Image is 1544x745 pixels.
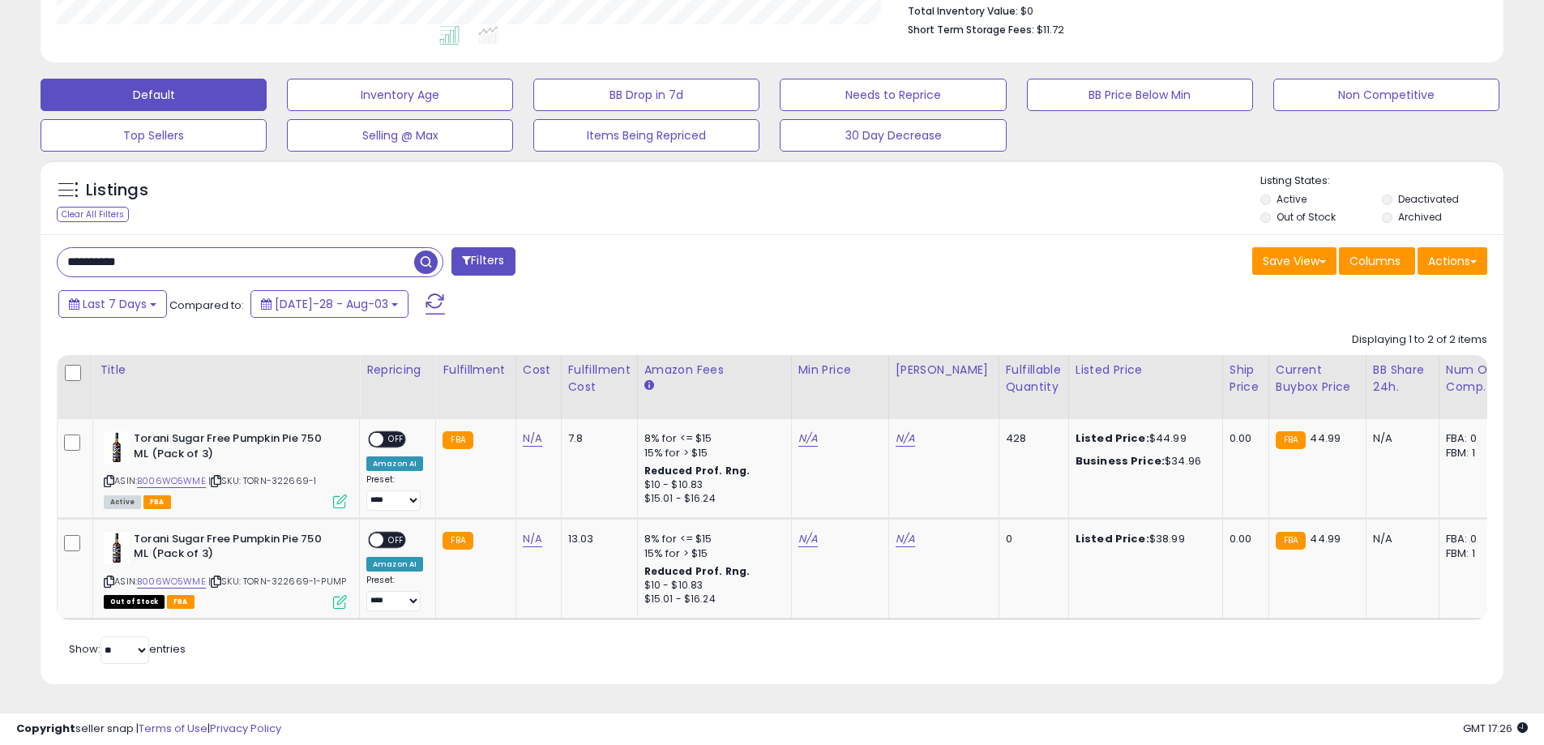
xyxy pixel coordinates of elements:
[1446,446,1499,460] div: FBM: 1
[83,296,147,312] span: Last 7 Days
[137,575,206,589] a: B006WO5WME
[383,533,409,546] span: OFF
[1006,362,1062,396] div: Fulfillable Quantity
[366,474,423,511] div: Preset:
[1446,431,1499,446] div: FBA: 0
[780,119,1006,152] button: 30 Day Decrease
[1373,431,1426,446] div: N/A
[443,362,508,379] div: Fulfillment
[58,290,167,318] button: Last 7 Days
[104,431,347,507] div: ASIN:
[1276,532,1306,550] small: FBA
[1398,192,1459,206] label: Deactivated
[798,531,818,547] a: N/A
[169,298,244,313] span: Compared to:
[1230,532,1256,546] div: 0.00
[104,431,130,464] img: 41B2a5mYlNL._SL40_.jpg
[104,532,130,564] img: 41B2a5mYlNL._SL40_.jpg
[143,495,171,509] span: FBA
[644,446,779,460] div: 15% for > $15
[1446,532,1499,546] div: FBA: 0
[1076,531,1149,546] b: Listed Price:
[644,532,779,546] div: 8% for <= $15
[16,721,281,737] div: seller snap | |
[1076,362,1216,379] div: Listed Price
[1463,721,1528,736] span: 2025-08-11 17:26 GMT
[210,721,281,736] a: Privacy Policy
[1006,532,1056,546] div: 0
[568,362,631,396] div: Fulfillment Cost
[104,532,347,607] div: ASIN:
[568,532,625,546] div: 13.03
[644,492,779,506] div: $15.01 - $16.24
[208,575,346,588] span: | SKU: TORN-322669-1-PUMP
[1276,431,1306,449] small: FBA
[644,579,779,593] div: $10 - $10.83
[1252,247,1337,275] button: Save View
[908,23,1034,36] b: Short Term Storage Fees:
[41,79,267,111] button: Default
[1310,531,1341,546] span: 44.99
[443,431,473,449] small: FBA
[208,474,316,487] span: | SKU: TORN-322669-1
[1027,79,1253,111] button: BB Price Below Min
[896,531,915,547] a: N/A
[86,179,148,202] h5: Listings
[287,79,513,111] button: Inventory Age
[896,362,992,379] div: [PERSON_NAME]
[644,464,751,477] b: Reduced Prof. Rng.
[1006,431,1056,446] div: 428
[167,595,195,609] span: FBA
[250,290,408,318] button: [DATE]-28 - Aug-03
[287,119,513,152] button: Selling @ Max
[1310,430,1341,446] span: 44.99
[1076,532,1210,546] div: $38.99
[383,433,409,447] span: OFF
[644,362,785,379] div: Amazon Fees
[1276,362,1359,396] div: Current Buybox Price
[100,362,353,379] div: Title
[366,575,423,611] div: Preset:
[1277,192,1307,206] label: Active
[1076,453,1165,469] b: Business Price:
[1398,210,1442,224] label: Archived
[16,721,75,736] strong: Copyright
[523,430,542,447] a: N/A
[1418,247,1487,275] button: Actions
[1260,173,1503,189] p: Listing States:
[41,119,267,152] button: Top Sellers
[644,593,779,606] div: $15.01 - $16.24
[533,119,759,152] button: Items Being Repriced
[1352,332,1487,348] div: Displaying 1 to 2 of 2 items
[1339,247,1415,275] button: Columns
[137,474,206,488] a: B006WO5WME
[1446,546,1499,561] div: FBM: 1
[57,207,129,222] div: Clear All Filters
[1037,22,1064,37] span: $11.72
[366,557,423,572] div: Amazon AI
[644,478,779,492] div: $10 - $10.83
[568,431,625,446] div: 7.8
[523,362,554,379] div: Cost
[443,532,473,550] small: FBA
[104,495,141,509] span: All listings currently available for purchase on Amazon
[1349,253,1401,269] span: Columns
[1273,79,1499,111] button: Non Competitive
[908,4,1018,18] b: Total Inventory Value:
[1373,362,1432,396] div: BB Share 24h.
[366,362,429,379] div: Repricing
[1076,431,1210,446] div: $44.99
[275,296,388,312] span: [DATE]-28 - Aug-03
[1076,454,1210,469] div: $34.96
[798,430,818,447] a: N/A
[644,431,779,446] div: 8% for <= $15
[1373,532,1426,546] div: N/A
[896,430,915,447] a: N/A
[451,247,515,276] button: Filters
[1277,210,1336,224] label: Out of Stock
[1446,362,1505,396] div: Num of Comp.
[644,546,779,561] div: 15% for > $15
[533,79,759,111] button: BB Drop in 7d
[644,564,751,578] b: Reduced Prof. Rng.
[139,721,207,736] a: Terms of Use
